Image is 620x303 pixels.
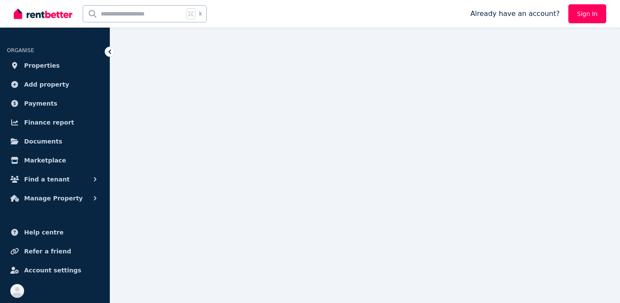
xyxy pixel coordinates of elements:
[470,9,560,19] span: Already have an account?
[24,193,83,203] span: Manage Property
[14,7,72,20] img: RentBetter
[7,190,103,207] button: Manage Property
[24,265,81,275] span: Account settings
[24,117,74,128] span: Finance report
[7,95,103,112] a: Payments
[7,171,103,188] button: Find a tenant
[7,152,103,169] a: Marketplace
[7,262,103,279] a: Account settings
[7,57,103,74] a: Properties
[568,4,606,23] a: Sign In
[7,47,34,53] span: ORGANISE
[24,79,69,90] span: Add property
[7,114,103,131] a: Finance report
[24,174,70,184] span: Find a tenant
[24,155,66,166] span: Marketplace
[24,136,62,147] span: Documents
[24,98,57,109] span: Payments
[7,133,103,150] a: Documents
[24,60,60,71] span: Properties
[24,227,64,237] span: Help centre
[7,224,103,241] a: Help centre
[199,10,202,17] span: k
[7,76,103,93] a: Add property
[7,243,103,260] a: Refer a friend
[24,246,71,256] span: Refer a friend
